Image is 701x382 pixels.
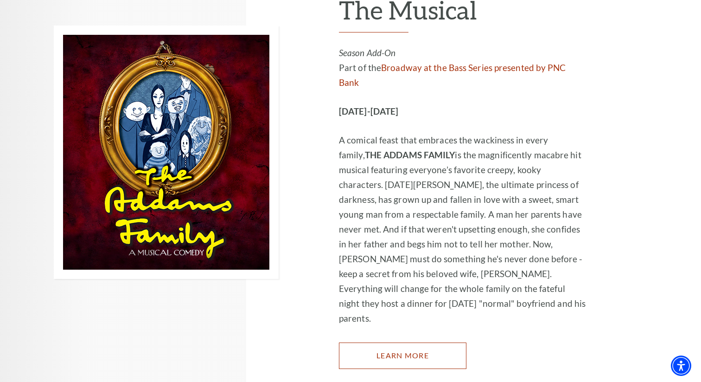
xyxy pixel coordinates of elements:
[339,343,466,369] a: Learn More The Addams Family, The Musical
[54,26,279,279] img: Performing Arts Fort Worth Presents
[339,45,587,90] p: Part of the
[339,47,395,58] em: Season Add-On
[339,133,587,326] p: A comical feast that embraces the wackiness in every family, is the magnificently macabre hit mus...
[671,356,691,376] div: Accessibility Menu
[365,149,455,160] strong: THE ADDAMS FAMILY
[339,106,398,117] strong: [DATE]-[DATE]
[339,62,566,88] a: Broadway at the Bass Series presented by PNC Bank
